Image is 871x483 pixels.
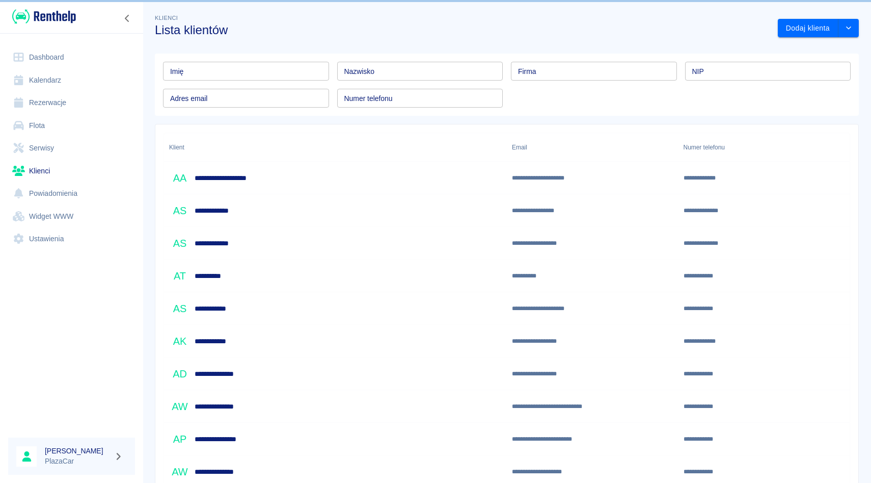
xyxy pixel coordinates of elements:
[8,8,76,25] a: Renthelp logo
[507,133,678,162] div: Email
[120,12,135,25] button: Zwiń nawigację
[155,23,770,37] h3: Lista klientów
[8,114,135,137] a: Flota
[169,167,190,189] div: AA
[45,456,110,467] p: PlazaCar
[169,200,190,221] div: AS
[8,160,135,183] a: Klienci
[8,182,135,205] a: Powiadomienia
[512,133,527,162] div: Email
[684,133,725,162] div: Numer telefonu
[12,8,76,25] img: Renthelp logo
[8,227,135,250] a: Ustawienia
[838,19,859,38] button: drop-down
[778,19,838,38] button: Dodaj klienta
[169,331,190,352] div: AK
[169,233,190,254] div: AS
[164,133,507,162] div: Klient
[678,133,850,162] div: Numer telefonu
[169,133,184,162] div: Klient
[8,91,135,114] a: Rezerwacje
[155,15,178,21] span: Klienci
[169,265,190,287] div: AT
[8,46,135,69] a: Dashboard
[169,298,190,319] div: AS
[8,137,135,160] a: Serwisy
[8,69,135,92] a: Kalendarz
[169,461,190,482] div: AW
[169,396,190,417] div: AW
[8,205,135,228] a: Widget WWW
[45,446,110,456] h6: [PERSON_NAME]
[169,363,190,385] div: AD
[169,428,190,450] div: AP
